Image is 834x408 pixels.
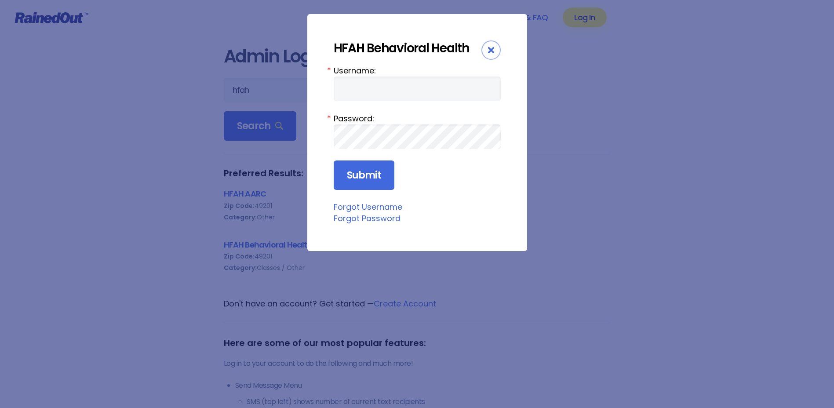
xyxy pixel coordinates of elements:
[334,160,394,190] input: Submit
[334,213,401,224] a: Forgot Password
[334,65,501,76] label: Username:
[334,113,501,124] label: Password:
[481,40,501,60] div: Close
[334,201,402,212] a: Forgot Username
[334,40,481,56] div: HFAH Behavioral Health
